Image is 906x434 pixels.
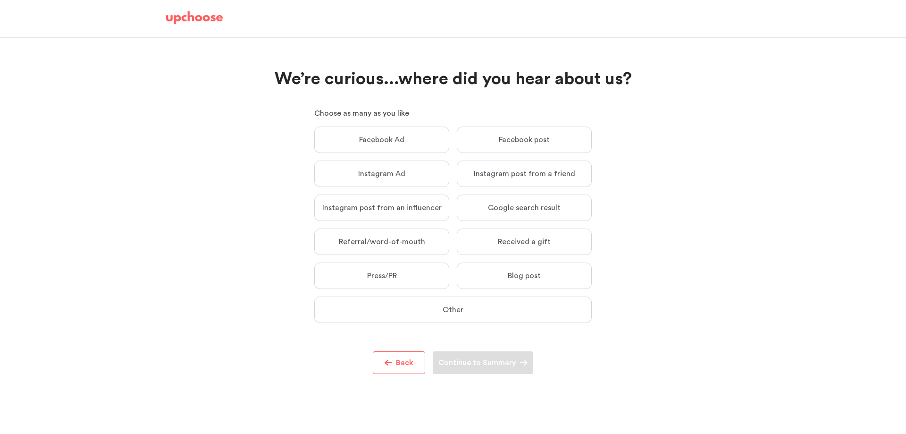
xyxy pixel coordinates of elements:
[322,203,442,213] p: Instagram post from an influencer
[373,351,425,374] button: Back
[443,305,463,315] p: Other
[367,271,397,281] p: Press/PR
[392,357,413,368] span: Back
[498,237,551,247] p: Received a gift
[474,169,575,179] p: Instagram post from a friend
[358,169,405,179] p: Instagram Ad
[166,68,740,91] p: We’re curious...where did you hear about us?
[166,11,223,25] img: UpChoose
[488,203,561,213] p: Google search result
[438,357,516,368] p: Continue to Summary
[314,108,592,119] p: Choose as many as you like
[499,135,550,145] p: Facebook post
[359,135,404,145] p: Facebook Ad
[339,237,425,247] p: Referral/word-of-mouth
[433,351,533,374] button: Continue to Summary
[508,271,541,281] p: Blog post
[166,11,223,29] a: UpChoose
